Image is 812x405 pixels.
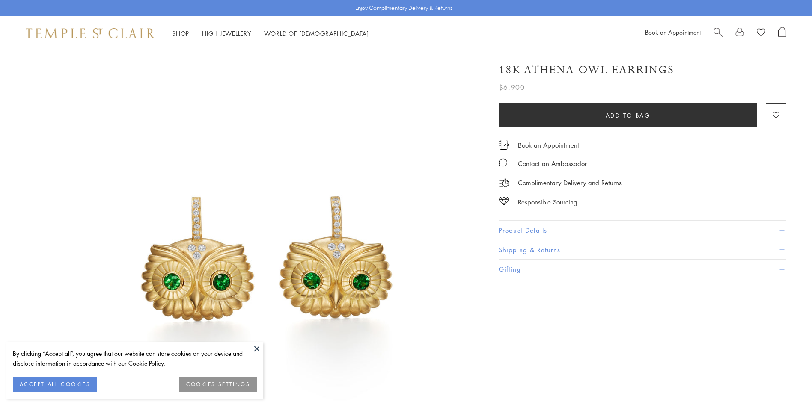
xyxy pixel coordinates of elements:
a: Search [714,27,723,40]
button: Product Details [499,221,786,240]
a: Book an Appointment [645,28,701,36]
button: Add to bag [499,103,757,127]
button: Shipping & Returns [499,240,786,260]
img: Temple St. Clair [26,28,155,38]
span: Add to bag [606,111,651,120]
a: World of [DEMOGRAPHIC_DATA]World of [DEMOGRAPHIC_DATA] [264,29,369,38]
p: Enjoy Complimentary Delivery & Returns [355,4,452,12]
div: By clicking “Accept all”, you agree that our website can store cookies on your device and disclos... [13,349,257,368]
img: icon_appointment.svg [499,140,509,150]
button: COOKIES SETTINGS [179,377,257,392]
span: $6,900 [499,82,525,93]
a: ShopShop [172,29,189,38]
h1: 18K Athena Owl Earrings [499,62,674,77]
a: Open Shopping Bag [778,27,786,40]
div: Responsible Sourcing [518,197,577,207]
p: Complimentary Delivery and Returns [518,177,622,188]
button: Gifting [499,260,786,279]
div: Contact an Ambassador [518,158,587,169]
img: MessageIcon-01_2.svg [499,158,507,167]
nav: Main navigation [172,28,369,39]
img: icon_sourcing.svg [499,197,509,205]
button: ACCEPT ALL COOKIES [13,377,97,392]
a: Book an Appointment [518,140,579,150]
a: High JewelleryHigh Jewellery [202,29,251,38]
a: View Wishlist [757,27,765,40]
img: icon_delivery.svg [499,177,509,188]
